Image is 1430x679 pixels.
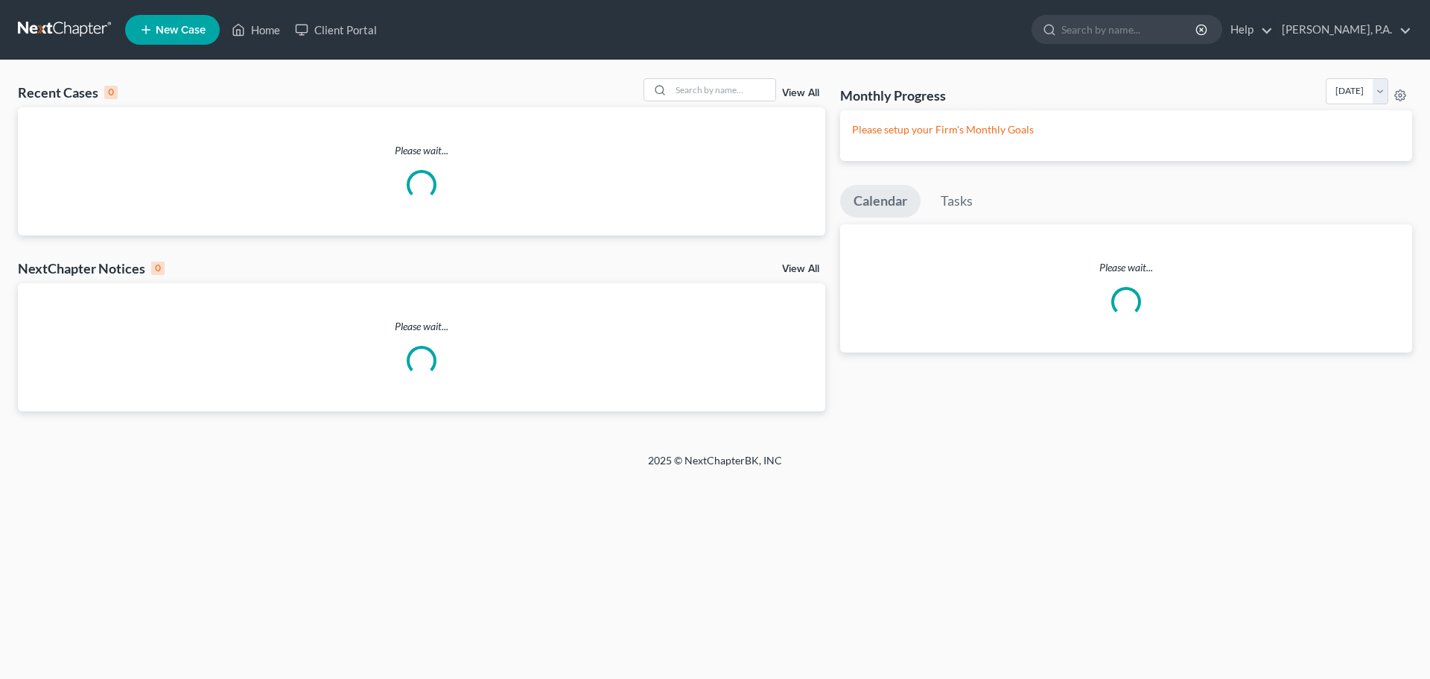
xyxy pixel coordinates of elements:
[1223,16,1273,43] a: Help
[151,262,165,275] div: 0
[224,16,287,43] a: Home
[1061,16,1198,43] input: Search by name...
[927,185,986,218] a: Tasks
[290,453,1140,480] div: 2025 © NextChapterBK, INC
[18,143,825,158] p: Please wait...
[840,185,921,218] a: Calendar
[104,86,118,99] div: 0
[287,16,384,43] a: Client Portal
[782,88,819,98] a: View All
[840,86,946,104] h3: Monthly Progress
[671,79,775,101] input: Search by name...
[18,259,165,277] div: NextChapter Notices
[18,319,825,334] p: Please wait...
[156,25,206,36] span: New Case
[18,83,118,101] div: Recent Cases
[782,264,819,274] a: View All
[1274,16,1411,43] a: [PERSON_NAME], P.A.
[852,122,1400,137] p: Please setup your Firm's Monthly Goals
[840,260,1412,275] p: Please wait...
